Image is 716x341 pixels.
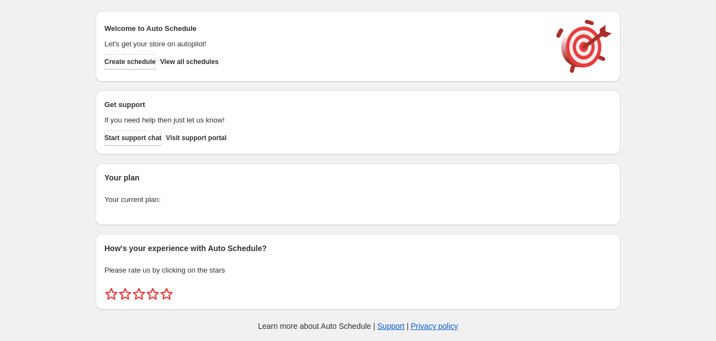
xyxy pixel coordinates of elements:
p: Let's get your store on autopilot! [104,39,545,50]
a: Privacy policy [411,322,459,331]
a: Start support chat [104,130,161,146]
p: Learn more about Auto Schedule | | [258,321,458,332]
p: Please rate us by clicking on the stars [104,265,612,276]
span: Start support chat [104,134,161,142]
a: Visit support portal [166,130,227,146]
h2: Welcome to Auto Schedule [104,23,545,34]
p: Your current plan: [104,194,612,205]
button: Create schedule [104,54,156,70]
button: View all schedules [160,54,219,70]
a: Support [377,322,404,331]
p: If you need help then just let us know! [104,115,545,126]
span: View all schedules [160,57,219,66]
h2: Get support [104,99,545,110]
h2: How's your experience with Auto Schedule? [104,243,612,254]
span: Create schedule [104,57,156,66]
span: Visit support portal [166,134,227,142]
h2: Your plan [104,172,612,183]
